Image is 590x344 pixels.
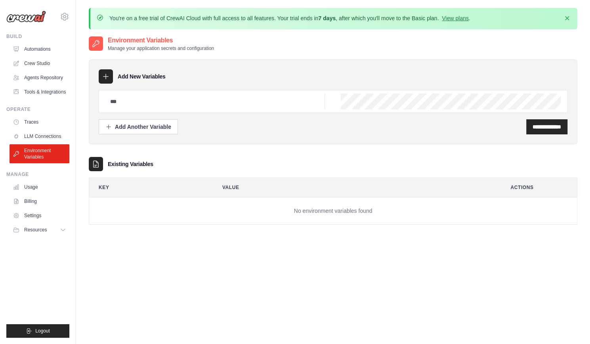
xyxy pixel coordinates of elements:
button: Add Another Variable [99,119,178,134]
button: Resources [10,224,69,236]
span: Resources [24,227,47,233]
span: Logout [35,328,50,334]
a: Traces [10,116,69,128]
a: View plans [442,15,468,21]
div: Manage [6,171,69,178]
strong: 7 days [318,15,336,21]
a: Agents Repository [10,71,69,84]
h2: Environment Variables [108,36,214,45]
p: Manage your application secrets and configuration [108,45,214,52]
th: Value [213,178,495,197]
a: Crew Studio [10,57,69,70]
div: Add Another Variable [105,123,171,131]
a: Usage [10,181,69,193]
a: LLM Connections [10,130,69,143]
h3: Add New Variables [118,73,166,80]
button: Logout [6,324,69,338]
th: Key [89,178,206,197]
a: Billing [10,195,69,208]
a: Environment Variables [10,144,69,163]
div: Operate [6,106,69,113]
a: Automations [10,43,69,55]
p: You're on a free trial of CrewAI Cloud with full access to all features. Your trial ends in , aft... [109,14,470,22]
td: No environment variables found [89,197,577,225]
img: Logo [6,11,46,23]
a: Tools & Integrations [10,86,69,98]
h3: Existing Variables [108,160,153,168]
a: Settings [10,209,69,222]
div: Build [6,33,69,40]
th: Actions [501,178,577,197]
